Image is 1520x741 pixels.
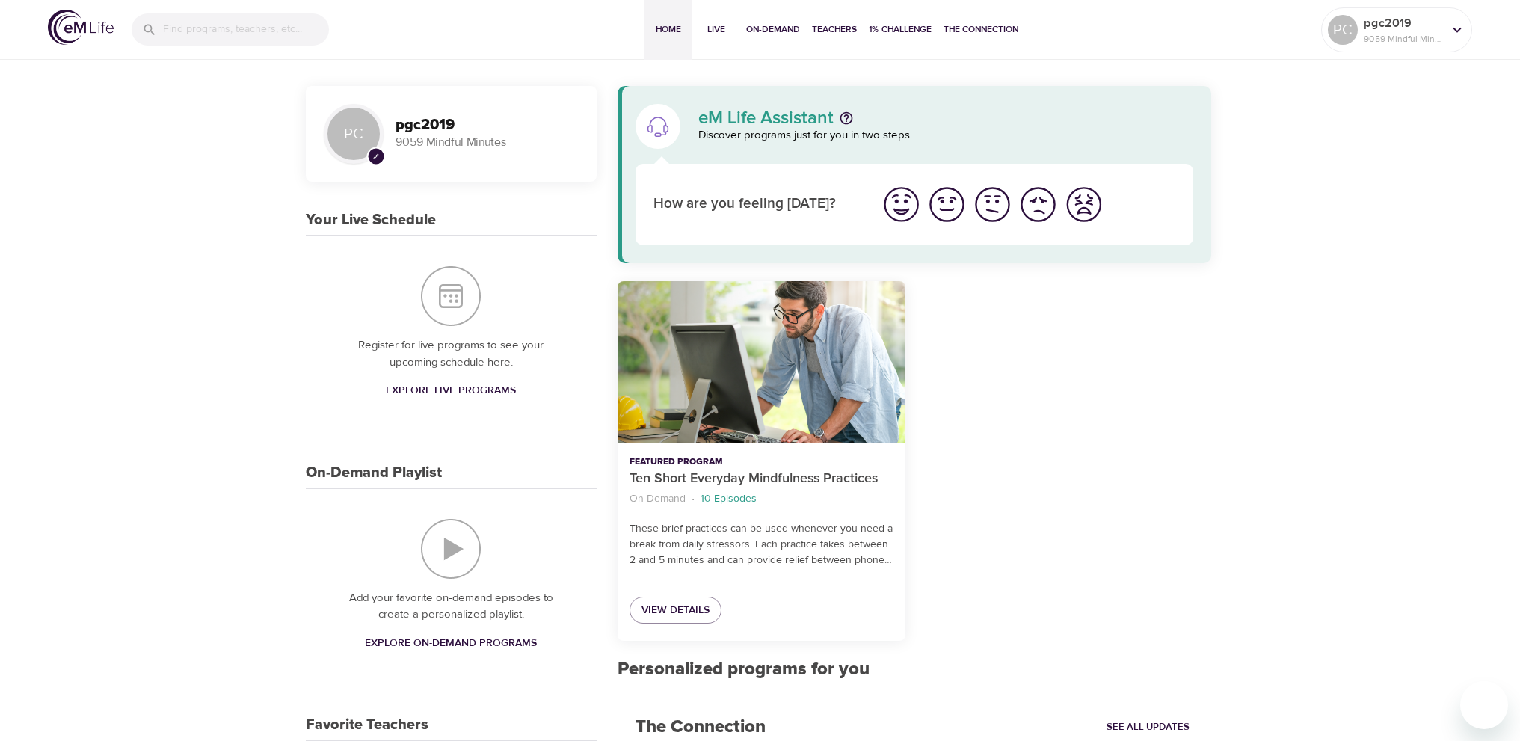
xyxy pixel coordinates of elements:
[698,22,734,37] span: Live
[1364,32,1443,46] p: 9059 Mindful Minutes
[396,134,579,151] p: 9059 Mindful Minutes
[924,182,970,227] button: I'm feeling good
[701,491,757,507] p: 10 Episodes
[421,266,481,326] img: Your Live Schedule
[306,464,442,482] h3: On-Demand Playlist
[641,601,710,620] span: View Details
[650,22,686,37] span: Home
[1460,681,1508,729] iframe: Button to launch messaging window
[630,597,721,624] a: View Details
[646,114,670,138] img: eM Life Assistant
[926,184,967,225] img: good
[1107,719,1190,736] span: See All Updates
[879,182,924,227] button: I'm feeling great
[1061,182,1107,227] button: I'm feeling worst
[970,182,1015,227] button: I'm feeling ok
[1018,184,1059,225] img: bad
[881,184,922,225] img: great
[618,659,1212,680] h2: Personalized programs for you
[365,634,537,653] span: Explore On-Demand Programs
[746,22,800,37] span: On-Demand
[630,521,893,568] p: These brief practices can be used whenever you need a break from daily stressors. Each practice t...
[336,337,567,371] p: Register for live programs to see your upcoming schedule here.
[324,104,384,164] div: PC
[1103,716,1193,739] a: See All Updates
[48,10,114,45] img: logo
[421,519,481,579] img: On-Demand Playlist
[1364,14,1443,32] p: pgc2019
[812,22,857,37] span: Teachers
[386,381,516,400] span: Explore Live Programs
[630,491,686,507] p: On-Demand
[630,489,893,509] nav: breadcrumb
[306,716,428,734] h3: Favorite Teachers
[618,281,905,443] button: Ten Short Everyday Mindfulness Practices
[630,469,893,489] p: Ten Short Everyday Mindfulness Practices
[869,22,932,37] span: 1% Challenge
[1063,184,1104,225] img: worst
[698,109,834,127] p: eM Life Assistant
[698,127,1194,144] p: Discover programs just for you in two steps
[653,194,861,215] p: How are you feeling [DATE]?
[359,630,543,657] a: Explore On-Demand Programs
[1328,15,1358,45] div: PC
[944,22,1018,37] span: The Connection
[692,489,695,509] li: ·
[630,455,893,469] p: Featured Program
[306,212,436,229] h3: Your Live Schedule
[1015,182,1061,227] button: I'm feeling bad
[336,590,567,624] p: Add your favorite on-demand episodes to create a personalized playlist.
[972,184,1013,225] img: ok
[380,377,522,405] a: Explore Live Programs
[396,117,579,134] h3: pgc2019
[163,13,329,46] input: Find programs, teachers, etc...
